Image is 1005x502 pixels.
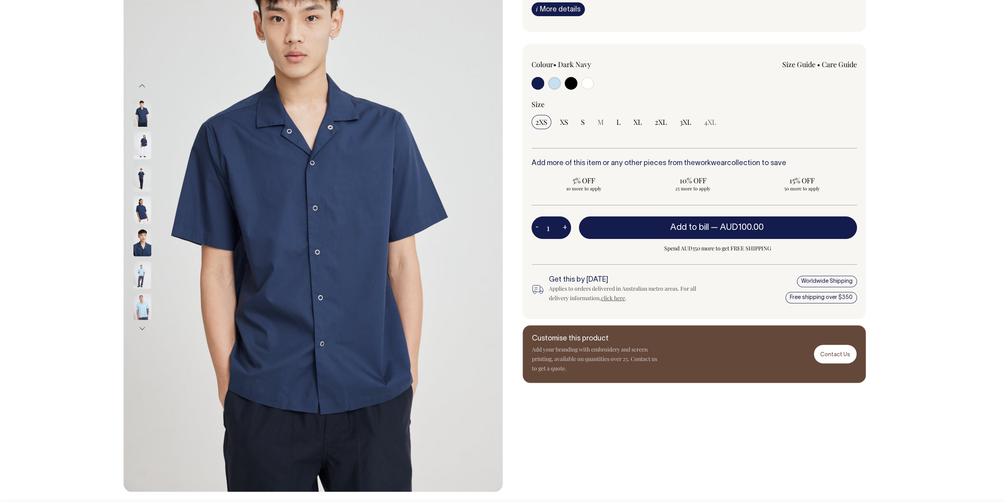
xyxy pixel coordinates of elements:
[680,117,691,127] span: 3XL
[133,293,151,321] img: true-blue
[559,220,571,236] button: +
[754,176,851,185] span: 15% OFF
[601,294,625,302] a: click here
[704,117,716,127] span: 4XL
[535,176,632,185] span: 5% OFF
[711,224,766,231] span: —
[581,117,585,127] span: S
[579,216,857,239] button: Add to bill —AUD100.00
[532,100,857,109] div: Size
[695,160,727,167] a: workwear
[676,115,695,129] input: 3XL
[641,173,745,194] input: 10% OFF 25 more to apply
[629,115,646,129] input: XL
[817,60,820,69] span: •
[532,345,658,373] p: Add your branding with embroidery and screen printing, available on quantities over 25. Contact u...
[579,244,857,253] span: Spend AUD350 more to get FREE SHIPPING
[532,335,658,343] h6: Customise this product
[616,117,621,127] span: L
[644,176,741,185] span: 10% OFF
[553,60,556,69] span: •
[532,160,857,167] h6: Add more of this item or any other pieces from the collection to save
[633,117,642,127] span: XL
[536,5,538,13] span: i
[532,220,543,236] button: -
[558,60,591,69] label: Dark Navy
[754,185,851,192] span: 50 more to apply
[822,60,857,69] a: Care Guide
[532,60,662,69] div: Colour
[532,115,551,129] input: 2XS
[133,261,151,289] img: true-blue
[133,132,151,159] img: dark-navy
[655,117,667,127] span: 2XL
[782,60,815,69] a: Size Guide
[814,345,857,363] a: Contact Us
[133,164,151,192] img: dark-navy
[644,185,741,192] span: 25 more to apply
[532,173,636,194] input: 5% OFF 10 more to apply
[612,115,625,129] input: L
[750,173,855,194] input: 15% OFF 50 more to apply
[133,196,151,224] img: dark-navy
[597,117,604,127] span: M
[700,115,720,129] input: 4XL
[670,224,709,231] span: Add to bill
[577,115,589,129] input: S
[535,117,547,127] span: 2XS
[651,115,671,129] input: 2XL
[556,115,572,129] input: XS
[136,320,148,337] button: Next
[532,2,585,16] a: iMore details
[133,99,151,127] img: dark-navy
[594,115,608,129] input: M
[560,117,568,127] span: XS
[133,229,151,256] img: dark-navy
[136,77,148,95] button: Previous
[549,284,709,303] div: Applies to orders delivered in Australian metro areas. For all delivery information, .
[720,224,764,231] span: AUD100.00
[535,185,632,192] span: 10 more to apply
[549,276,709,284] h6: Get this by [DATE]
